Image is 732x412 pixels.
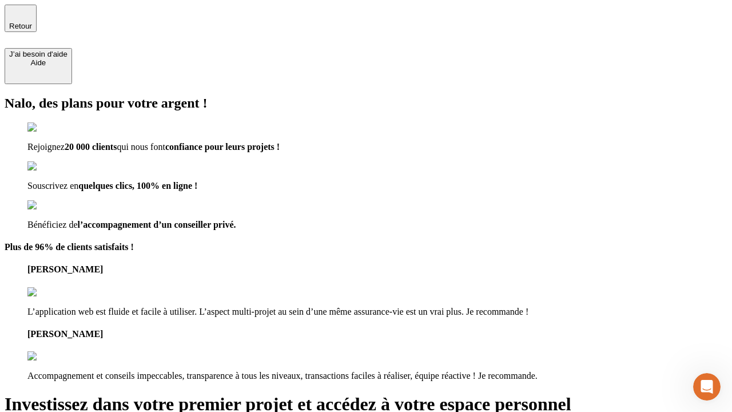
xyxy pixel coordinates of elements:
span: Bénéficiez de [27,220,78,229]
span: Retour [9,22,32,30]
iframe: Intercom live chat [693,373,721,401]
img: checkmark [27,122,77,133]
span: qui nous font [117,142,165,152]
img: reviews stars [27,351,84,362]
span: 20 000 clients [65,142,117,152]
h2: Nalo, des plans pour votre argent ! [5,96,727,111]
h4: [PERSON_NAME] [27,264,727,275]
span: confiance pour leurs projets ! [165,142,280,152]
span: Souscrivez en [27,181,78,191]
img: checkmark [27,200,77,211]
span: quelques clics, 100% en ligne ! [78,181,197,191]
h4: [PERSON_NAME] [27,329,727,339]
div: J’ai besoin d'aide [9,50,67,58]
button: Retour [5,5,37,32]
h4: Plus de 96% de clients satisfaits ! [5,242,727,252]
p: Accompagnement et conseils impeccables, transparence à tous les niveaux, transactions faciles à r... [27,371,727,381]
span: Rejoignez [27,142,65,152]
img: checkmark [27,161,77,172]
p: L’application web est fluide et facile à utiliser. L’aspect multi-projet au sein d’une même assur... [27,307,727,317]
div: Aide [9,58,67,67]
span: l’accompagnement d’un conseiller privé. [78,220,236,229]
button: J’ai besoin d'aideAide [5,48,72,84]
img: reviews stars [27,287,84,298]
